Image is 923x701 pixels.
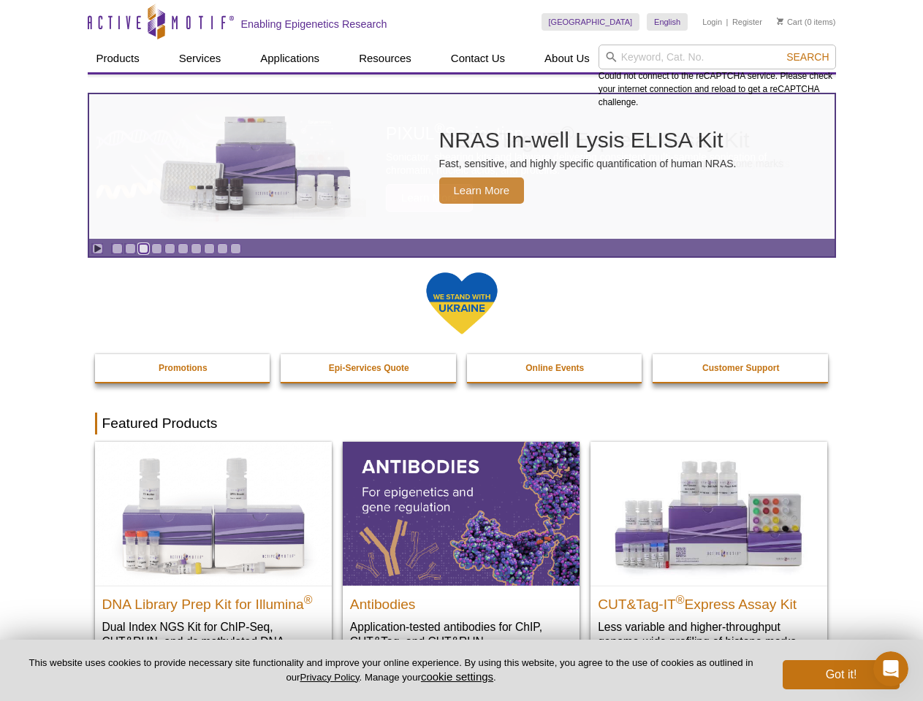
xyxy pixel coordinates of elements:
[95,413,829,434] h2: Featured Products
[590,442,827,663] a: CUT&Tag-IT® Express Assay Kit CUT&Tag-IT®Express Assay Kit Less variable and higher-throughput ge...
[782,50,833,64] button: Search
[350,45,420,72] a: Resources
[536,45,599,72] a: About Us
[112,243,123,254] a: Go to slide 1
[726,13,729,31] li: |
[542,13,640,31] a: [GEOGRAPHIC_DATA]
[425,271,498,336] img: We Stand With Ukraine
[230,243,241,254] a: Go to slide 10
[599,45,836,109] div: Could not connect to the reCAPTCHA service. Please check your internet connection and reload to g...
[439,177,525,204] span: Learn More
[217,243,228,254] a: Go to slide 9
[653,354,829,382] a: Customer Support
[147,116,366,217] img: NRAS In-well Lysis ELISA Kit
[598,590,820,612] h2: CUT&Tag-IT Express Assay Kit
[95,442,332,678] a: DNA Library Prep Kit for Illumina DNA Library Prep Kit for Illumina® Dual Index NGS Kit for ChIP-...
[102,590,324,612] h2: DNA Library Prep Kit for Illumina
[329,363,409,373] strong: Epi-Services Quote
[95,354,272,382] a: Promotions
[125,243,136,254] a: Go to slide 2
[170,45,230,72] a: Services
[439,157,737,170] p: Fast, sensitive, and highly specific quantification of human NRAS.
[251,45,328,72] a: Applications
[23,656,759,684] p: This website uses cookies to provide necessary site functionality and improve your online experie...
[95,442,332,585] img: DNA Library Prep Kit for Illumina
[88,45,148,72] a: Products
[786,51,829,63] span: Search
[191,243,202,254] a: Go to slide 7
[159,363,208,373] strong: Promotions
[300,672,359,683] a: Privacy Policy
[442,45,514,72] a: Contact Us
[599,45,836,69] input: Keyword, Cat. No.
[873,651,908,686] iframe: Intercom live chat
[421,670,493,683] button: cookie settings
[343,442,580,663] a: All Antibodies Antibodies Application-tested antibodies for ChIP, CUT&Tag, and CUT&RUN.
[89,94,835,239] article: NRAS In-well Lysis ELISA Kit
[647,13,688,31] a: English
[151,243,162,254] a: Go to slide 4
[164,243,175,254] a: Go to slide 5
[676,593,685,605] sup: ®
[777,17,802,27] a: Cart
[525,363,584,373] strong: Online Events
[467,354,644,382] a: Online Events
[281,354,457,382] a: Epi-Services Quote
[89,94,835,239] a: NRAS In-well Lysis ELISA Kit NRAS In-well Lysis ELISA Kit Fast, sensitive, and highly specific qu...
[350,619,572,649] p: Application-tested antibodies for ChIP, CUT&Tag, and CUT&RUN.
[343,442,580,585] img: All Antibodies
[241,18,387,31] h2: Enabling Epigenetics Research
[92,243,103,254] a: Toggle autoplay
[204,243,215,254] a: Go to slide 8
[304,593,313,605] sup: ®
[138,243,149,254] a: Go to slide 3
[350,590,572,612] h2: Antibodies
[777,13,836,31] li: (0 items)
[702,363,779,373] strong: Customer Support
[702,17,722,27] a: Login
[590,442,827,585] img: CUT&Tag-IT® Express Assay Kit
[439,129,737,151] h2: NRAS In-well Lysis ELISA Kit
[783,660,900,689] button: Got it!
[178,243,189,254] a: Go to slide 6
[102,619,324,664] p: Dual Index NGS Kit for ChIP-Seq, CUT&RUN, and ds methylated DNA assays.
[777,18,783,25] img: Your Cart
[598,619,820,649] p: Less variable and higher-throughput genome-wide profiling of histone marks​.
[732,17,762,27] a: Register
